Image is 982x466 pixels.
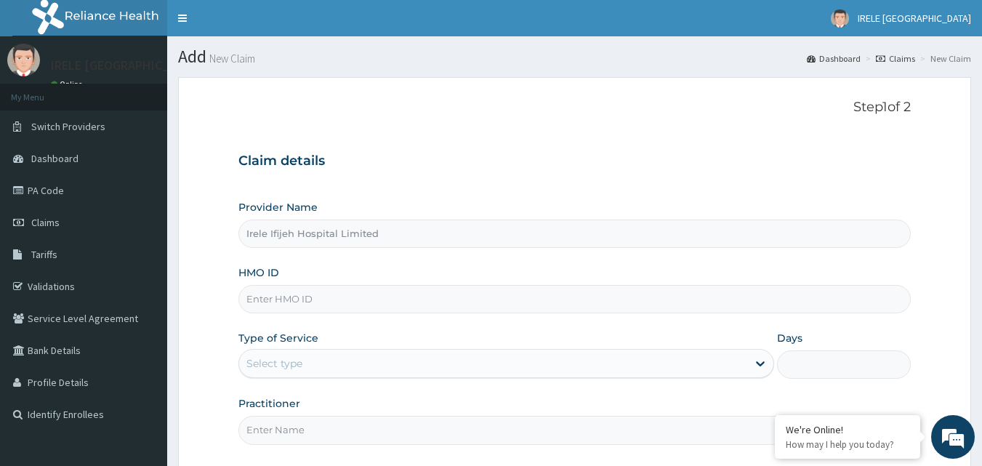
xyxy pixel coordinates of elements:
div: Select type [246,356,302,371]
span: IRELE [GEOGRAPHIC_DATA] [858,12,971,25]
h1: Add [178,47,971,66]
small: New Claim [206,53,255,64]
p: IRELE [GEOGRAPHIC_DATA] [51,59,204,72]
span: Dashboard [31,152,79,165]
p: How may I help you today? [786,438,909,451]
input: Enter Name [238,416,911,444]
li: New Claim [917,52,971,65]
a: Online [51,79,86,89]
img: User Image [7,44,40,76]
img: User Image [831,9,849,28]
input: Enter HMO ID [238,285,911,313]
span: Tariffs [31,248,57,261]
label: Type of Service [238,331,318,345]
p: Step 1 of 2 [238,100,911,116]
label: Provider Name [238,200,318,214]
span: Switch Providers [31,120,105,133]
h3: Claim details [238,153,911,169]
a: Claims [876,52,915,65]
label: Days [777,331,802,345]
label: Practitioner [238,396,300,411]
div: We're Online! [786,423,909,436]
label: HMO ID [238,265,279,280]
a: Dashboard [807,52,861,65]
span: Claims [31,216,60,229]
